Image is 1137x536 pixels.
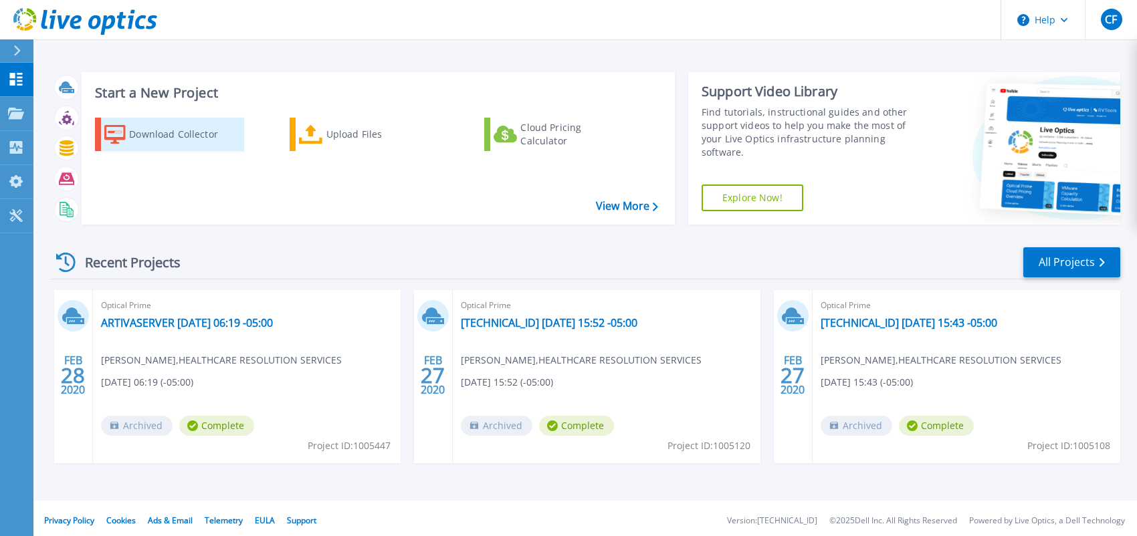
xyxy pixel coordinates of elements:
div: Download Collector [129,121,236,148]
span: Complete [179,416,254,436]
span: Optical Prime [101,298,393,313]
a: All Projects [1023,247,1120,277]
a: View More [596,200,658,213]
span: CF [1105,14,1117,25]
a: Upload Files [290,118,439,151]
span: [PERSON_NAME] , HEALTHCARE RESOLUTION SERVICES [101,353,342,368]
span: [PERSON_NAME] , HEALTHCARE RESOLUTION SERVICES [461,353,702,368]
a: Cloud Pricing Calculator [484,118,633,151]
a: Support [287,515,316,526]
span: [DATE] 15:52 (-05:00) [461,375,553,390]
span: [DATE] 15:43 (-05:00) [821,375,913,390]
a: EULA [255,515,275,526]
div: Upload Files [326,121,433,148]
div: Support Video Library [702,83,920,100]
span: Archived [821,416,892,436]
span: Complete [899,416,974,436]
span: Project ID: 1005108 [1027,438,1110,453]
div: FEB 2020 [60,351,86,400]
a: [TECHNICAL_ID] [DATE] 15:52 -05:00 [461,316,637,329]
span: [PERSON_NAME] , HEALTHCARE RESOLUTION SERVICES [821,353,1061,368]
li: © 2025 Dell Inc. All Rights Reserved [829,517,957,525]
a: Explore Now! [702,184,803,211]
a: Download Collector [95,118,244,151]
span: Archived [101,416,173,436]
div: FEB 2020 [780,351,805,400]
div: Recent Projects [51,246,199,279]
span: Optical Prime [461,298,752,313]
li: Version: [TECHNICAL_ID] [727,517,817,525]
div: FEB 2020 [420,351,445,400]
a: ARTIVASERVER [DATE] 06:19 -05:00 [101,316,273,329]
span: 28 [61,370,85,381]
div: Cloud Pricing Calculator [520,121,627,148]
a: Telemetry [205,515,243,526]
span: Project ID: 1005447 [308,438,391,453]
span: Complete [539,416,614,436]
span: 27 [421,370,445,381]
span: Project ID: 1005120 [667,438,750,453]
a: Privacy Policy [44,515,94,526]
div: Find tutorials, instructional guides and other support videos to help you make the most of your L... [702,106,920,159]
span: Optical Prime [821,298,1112,313]
li: Powered by Live Optics, a Dell Technology [969,517,1125,525]
span: 27 [781,370,805,381]
span: [DATE] 06:19 (-05:00) [101,375,193,390]
span: Archived [461,416,532,436]
h3: Start a New Project [95,86,657,100]
a: Ads & Email [148,515,193,526]
a: Cookies [106,515,136,526]
a: [TECHNICAL_ID] [DATE] 15:43 -05:00 [821,316,997,329]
